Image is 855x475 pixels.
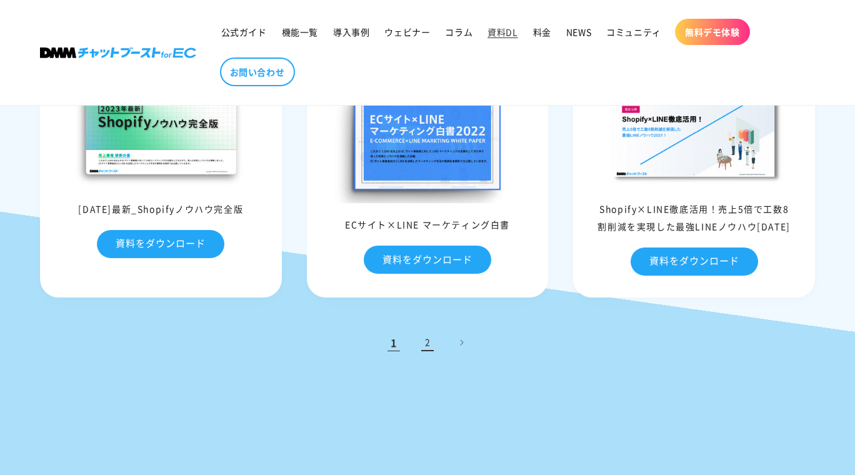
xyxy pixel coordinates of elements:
a: NEWS [559,19,599,45]
span: お問い合わせ [230,66,285,77]
span: ウェビナー [384,26,430,37]
a: 無料デモ体験 [675,19,750,45]
span: コラム [445,26,472,37]
a: 公式ガイド [214,19,274,45]
span: コミュニティ [606,26,661,37]
span: 公式ガイド [221,26,267,37]
a: 資料をダウンロード [97,230,224,258]
a: 料金 [526,19,559,45]
img: 株式会社DMM Boost [40,47,196,58]
a: 2ページ [414,329,441,356]
a: 次のページ [447,329,475,356]
span: 資料DL [487,26,517,37]
div: [DATE]最新_Shopifyノウハウ完全版 [43,200,279,217]
span: NEWS [566,26,591,37]
a: 資料をダウンロード [631,247,758,276]
a: 機能一覧 [274,19,326,45]
nav: ページネーション [40,329,815,356]
a: 資料DL [480,19,525,45]
div: ECサイト×LINE マーケティング白書 [310,216,546,233]
span: 機能一覧 [282,26,318,37]
a: 導入事例 [326,19,377,45]
span: 導入事例 [333,26,369,37]
span: 1ページ [380,329,407,356]
a: コラム [437,19,480,45]
a: 資料をダウンロード [364,246,491,274]
div: Shopify×LINE徹底活用！売上5倍で工数8割削減を実現した最強LINEノウハウ[DATE] [576,200,812,235]
a: お問い合わせ [220,57,295,86]
a: コミュニティ [599,19,669,45]
span: 無料デモ体験 [685,26,740,37]
span: 料金 [533,26,551,37]
a: ウェビナー [377,19,437,45]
